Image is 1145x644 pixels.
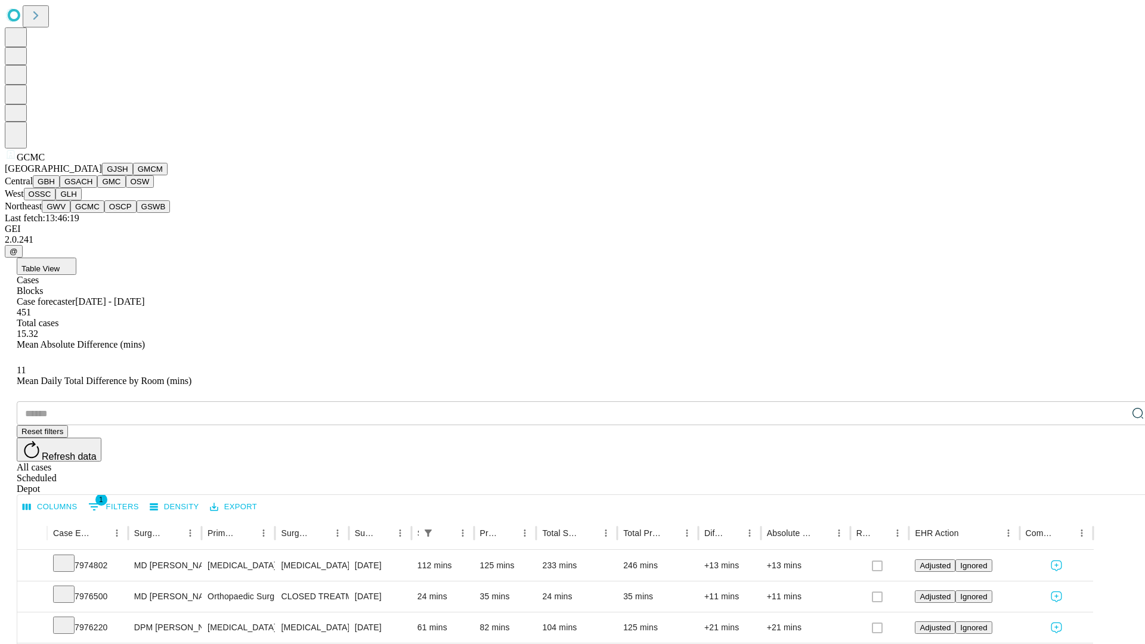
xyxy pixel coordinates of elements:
[704,550,755,581] div: +13 mins
[831,525,847,541] button: Menu
[955,590,992,603] button: Ignored
[960,623,987,632] span: Ignored
[42,200,70,213] button: GWV
[5,201,42,211] span: Northeast
[53,581,122,612] div: 7976500
[955,559,992,572] button: Ignored
[480,528,499,538] div: Predicted In Room Duration
[97,175,125,188] button: GMC
[281,612,342,643] div: [MEDICAL_DATA] COMPLETE EXCISION OTHER [MEDICAL_DATA] HEAD
[417,612,468,643] div: 61 mins
[856,528,872,538] div: Resolved in EHR
[960,561,987,570] span: Ignored
[60,175,97,188] button: GSACH
[872,525,889,541] button: Sort
[920,592,951,601] span: Adjusted
[915,559,955,572] button: Adjusted
[420,525,437,541] div: 1 active filter
[480,550,531,581] div: 125 mins
[33,175,60,188] button: GBH
[23,618,41,639] button: Expand
[109,525,125,541] button: Menu
[480,581,531,612] div: 35 mins
[207,498,260,516] button: Export
[417,528,419,538] div: Scheduled In Room Duration
[542,581,611,612] div: 24 mins
[55,188,81,200] button: GLH
[623,550,692,581] div: 246 mins
[134,612,196,643] div: DPM [PERSON_NAME] [PERSON_NAME] Dpm
[5,188,24,199] span: West
[1026,528,1056,538] div: Comments
[704,581,755,612] div: +11 mins
[767,612,844,643] div: +21 mins
[375,525,392,541] button: Sort
[281,528,311,538] div: Surgery Name
[438,525,454,541] button: Sort
[75,296,144,306] span: [DATE] - [DATE]
[5,245,23,258] button: @
[182,525,199,541] button: Menu
[920,623,951,632] span: Adjusted
[42,451,97,462] span: Refresh data
[53,550,122,581] div: 7974802
[53,528,91,538] div: Case Epic Id
[679,525,695,541] button: Menu
[17,365,26,375] span: 11
[915,528,958,538] div: EHR Action
[889,525,906,541] button: Menu
[24,188,56,200] button: OSSC
[102,163,133,175] button: GJSH
[165,525,182,541] button: Sort
[1073,525,1090,541] button: Menu
[10,247,18,256] span: @
[542,612,611,643] div: 104 mins
[355,550,406,581] div: [DATE]
[542,528,580,538] div: Total Scheduled Duration
[955,621,992,634] button: Ignored
[92,525,109,541] button: Sort
[767,550,844,581] div: +13 mins
[392,525,409,541] button: Menu
[915,590,955,603] button: Adjusted
[21,264,60,273] span: Table View
[623,612,692,643] div: 125 mins
[23,587,41,608] button: Expand
[1000,525,1017,541] button: Menu
[17,307,31,317] span: 451
[915,621,955,634] button: Adjusted
[704,528,723,538] div: Difference
[126,175,154,188] button: OSW
[17,152,45,162] span: GCMC
[147,498,202,516] button: Density
[920,561,951,570] span: Adjusted
[255,525,272,541] button: Menu
[53,612,122,643] div: 7976220
[17,329,38,339] span: 15.32
[17,339,145,349] span: Mean Absolute Difference (mins)
[623,528,661,538] div: Total Predicted Duration
[5,213,79,223] span: Last fetch: 13:46:19
[5,176,33,186] span: Central
[741,525,758,541] button: Menu
[17,425,68,438] button: Reset filters
[355,581,406,612] div: [DATE]
[1057,525,1073,541] button: Sort
[767,581,844,612] div: +11 mins
[355,528,374,538] div: Surgery Date
[239,525,255,541] button: Sort
[581,525,598,541] button: Sort
[23,556,41,577] button: Expand
[329,525,346,541] button: Menu
[662,525,679,541] button: Sort
[134,581,196,612] div: MD [PERSON_NAME] [PERSON_NAME] Md
[725,525,741,541] button: Sort
[85,497,142,516] button: Show filters
[814,525,831,541] button: Sort
[960,525,977,541] button: Sort
[623,581,692,612] div: 35 mins
[312,525,329,541] button: Sort
[704,612,755,643] div: +21 mins
[516,525,533,541] button: Menu
[17,438,101,462] button: Refresh data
